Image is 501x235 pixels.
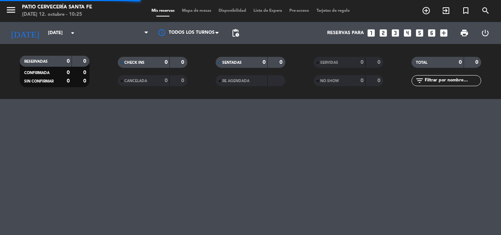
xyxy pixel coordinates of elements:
[67,70,70,75] strong: 0
[215,9,250,13] span: Disponibilidad
[391,28,400,38] i: looks_3
[442,6,450,15] i: exit_to_app
[6,25,44,41] i: [DATE]
[181,78,186,83] strong: 0
[327,30,364,36] span: Reservas para
[250,9,286,13] span: Lista de Espera
[361,60,363,65] strong: 0
[83,70,88,75] strong: 0
[6,4,17,15] i: menu
[439,28,449,38] i: add_box
[222,79,249,83] span: RE AGENDADA
[481,6,490,15] i: search
[83,59,88,64] strong: 0
[181,60,186,65] strong: 0
[24,80,54,83] span: SIN CONFIRMAR
[24,71,50,75] span: CONFIRMADA
[263,60,266,65] strong: 0
[481,29,490,37] i: power_settings_new
[459,60,462,65] strong: 0
[22,11,92,18] div: [DATE] 12. octubre - 10:25
[313,9,354,13] span: Tarjetas de regalo
[231,29,240,37] span: pending_actions
[68,29,77,37] i: arrow_drop_down
[403,28,412,38] i: looks_4
[320,79,339,83] span: NO SHOW
[475,22,495,44] div: LOG OUT
[366,28,376,38] i: looks_one
[67,78,70,84] strong: 0
[22,4,92,11] div: Patio Cervecería Santa Fe
[6,4,17,18] button: menu
[286,9,313,13] span: Pre-acceso
[124,79,147,83] span: CANCELADA
[222,61,242,65] span: SENTADAS
[148,9,178,13] span: Mis reservas
[379,28,388,38] i: looks_two
[361,78,363,83] strong: 0
[461,6,470,15] i: turned_in_not
[377,78,382,83] strong: 0
[124,61,145,65] span: CHECK INS
[24,60,48,63] span: RESERVADAS
[422,6,431,15] i: add_circle_outline
[427,28,436,38] i: looks_6
[83,78,88,84] strong: 0
[320,61,338,65] span: SERVIDAS
[424,77,481,85] input: Filtrar por nombre...
[460,29,469,37] span: print
[415,76,424,85] i: filter_list
[416,61,427,65] span: TOTAL
[279,60,284,65] strong: 0
[165,78,168,83] strong: 0
[178,9,215,13] span: Mapa de mesas
[165,60,168,65] strong: 0
[415,28,424,38] i: looks_5
[67,59,70,64] strong: 0
[475,60,480,65] strong: 0
[377,60,382,65] strong: 0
